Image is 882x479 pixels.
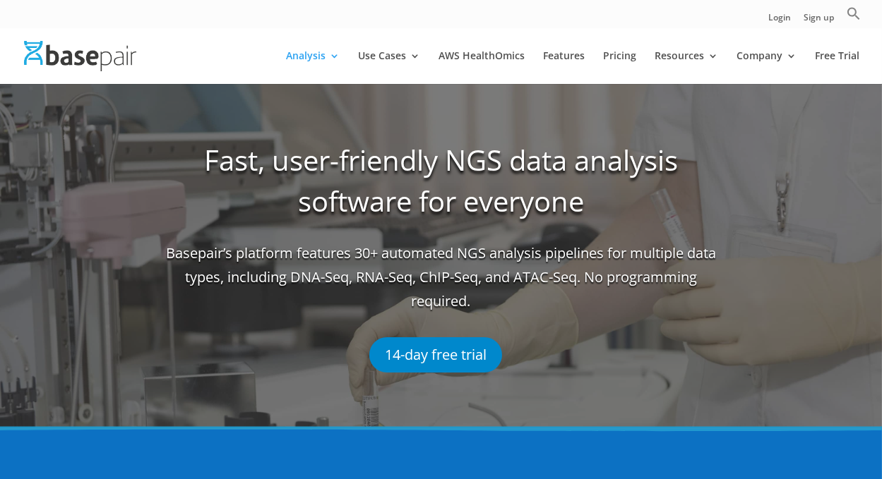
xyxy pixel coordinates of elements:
[655,51,718,84] a: Resources
[815,51,859,84] a: Free Trial
[737,51,797,84] a: Company
[804,13,834,28] a: Sign up
[847,6,861,28] a: Search Icon Link
[768,13,791,28] a: Login
[24,41,136,71] img: Basepair
[358,51,420,84] a: Use Cases
[166,140,716,241] h1: Fast, user-friendly NGS data analysis software for everyone
[369,337,502,372] a: 14-day free trial
[166,241,716,323] span: Basepair’s platform features 30+ automated NGS analysis pipelines for multiple data types, includ...
[847,6,861,20] svg: Search
[439,51,525,84] a: AWS HealthOmics
[286,51,340,84] a: Analysis
[603,51,636,84] a: Pricing
[543,51,585,84] a: Features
